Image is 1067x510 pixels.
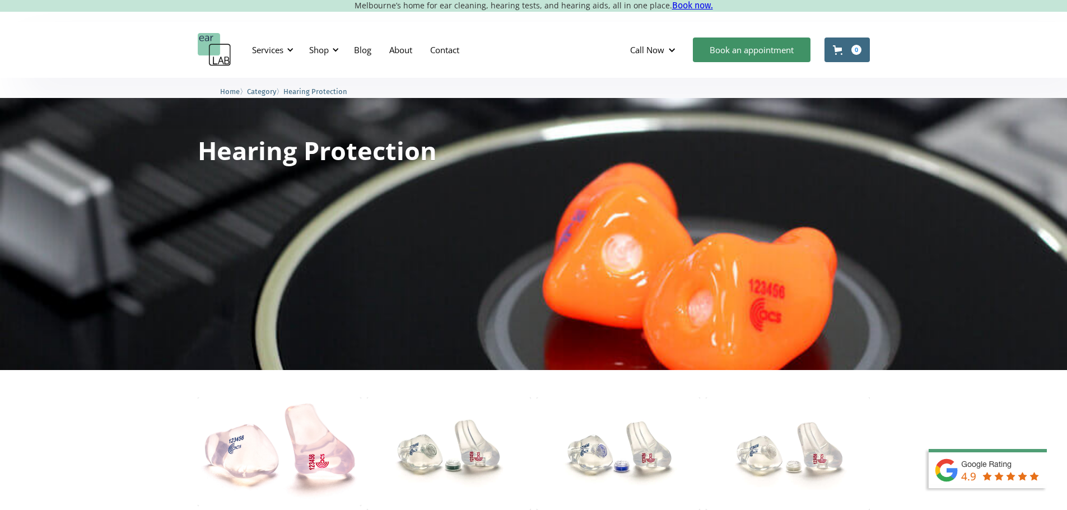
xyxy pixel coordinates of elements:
a: Category [247,86,276,96]
img: ACS Pro 15 [537,397,701,510]
a: Home [220,86,240,96]
li: 〉 [220,86,247,97]
div: Services [252,44,283,55]
li: 〉 [247,86,283,97]
a: Contact [421,34,468,66]
img: ACS Pro 10 [367,397,531,510]
span: Home [220,87,240,96]
div: Shop [309,44,329,55]
a: Hearing Protection [283,86,347,96]
a: Book an appointment [693,38,810,62]
img: Total Block [198,397,362,506]
div: Services [245,33,297,67]
a: Open cart [824,38,870,62]
a: home [198,33,231,67]
div: Shop [302,33,342,67]
h1: Hearing Protection [198,138,437,163]
div: 0 [851,45,861,55]
a: Blog [345,34,380,66]
span: Category [247,87,276,96]
div: Call Now [621,33,687,67]
img: ACS Pro 17 [706,397,870,510]
div: Call Now [630,44,664,55]
a: About [380,34,421,66]
span: Hearing Protection [283,87,347,96]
